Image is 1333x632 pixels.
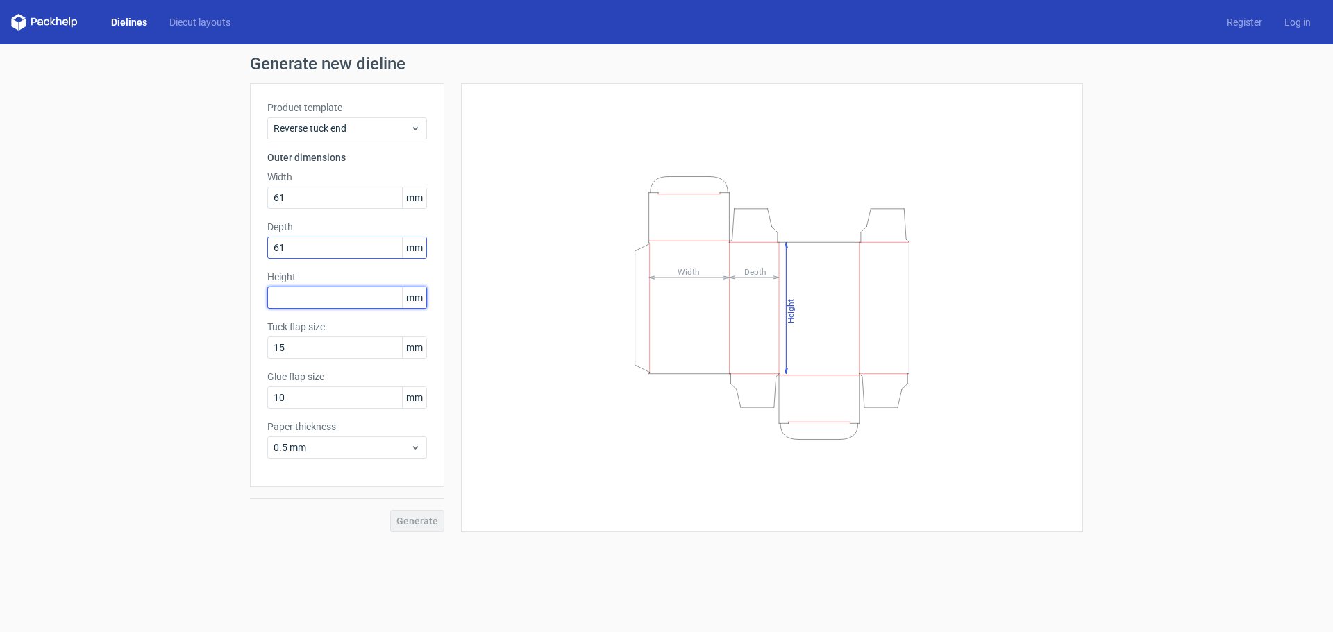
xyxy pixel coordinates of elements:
[274,121,410,135] span: Reverse tuck end
[1216,15,1273,29] a: Register
[402,237,426,258] span: mm
[402,387,426,408] span: mm
[267,420,427,434] label: Paper thickness
[267,270,427,284] label: Height
[402,287,426,308] span: mm
[267,220,427,234] label: Depth
[786,298,796,323] tspan: Height
[267,151,427,164] h3: Outer dimensions
[267,320,427,334] label: Tuck flap size
[274,441,410,454] span: 0.5 mm
[267,370,427,384] label: Glue flap size
[100,15,158,29] a: Dielines
[402,187,426,208] span: mm
[158,15,242,29] a: Diecut layouts
[267,170,427,184] label: Width
[267,101,427,114] label: Product template
[678,266,700,276] tspan: Width
[744,266,766,276] tspan: Depth
[250,55,1083,72] h1: Generate new dieline
[1273,15,1322,29] a: Log in
[402,337,426,358] span: mm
